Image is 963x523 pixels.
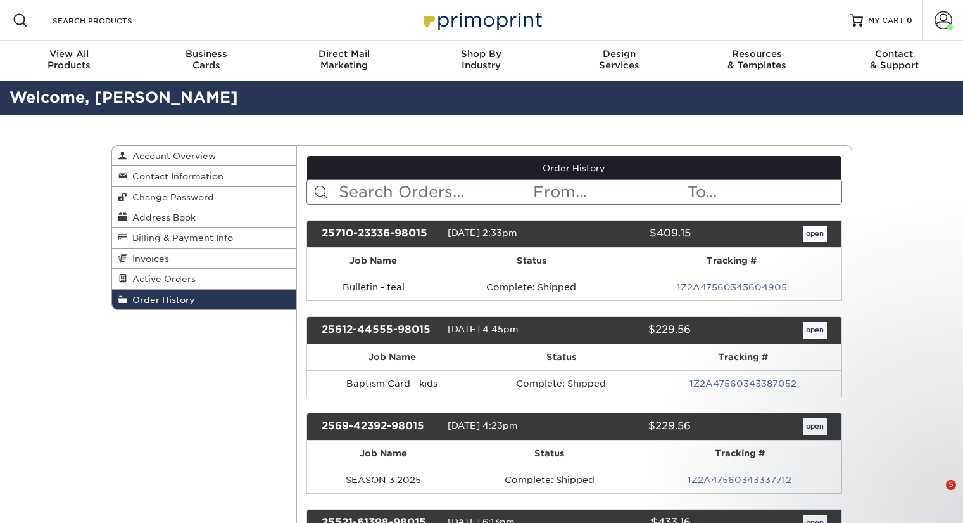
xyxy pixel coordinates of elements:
th: Job Name [307,248,440,274]
th: Status [477,344,645,370]
img: Primoprint [419,6,545,34]
iframe: Intercom live chat [920,480,950,510]
div: Services [550,48,688,71]
span: Shop By [413,48,550,60]
span: Billing & Payment Info [127,233,233,243]
a: Resources& Templates [688,41,825,81]
span: Active Orders [127,274,196,284]
span: [DATE] 4:45pm [448,324,519,334]
a: open [803,418,827,435]
div: Industry [413,48,550,71]
a: Contact& Support [826,41,963,81]
td: Complete: Shipped [440,274,622,300]
span: 5 [946,480,956,490]
th: Tracking # [622,248,841,274]
a: DesignServices [550,41,688,81]
div: 25710-23336-98015 [312,226,448,242]
th: Tracking # [645,344,841,370]
div: $409.15 [565,226,700,242]
td: SEASON 3 2025 [307,467,460,493]
a: Contact Information [112,166,297,186]
td: Bulletin - teal [307,274,440,300]
a: Invoices [112,249,297,269]
div: $229.56 [565,322,700,339]
a: 1Z2A47560343337712 [688,475,791,485]
input: Search Orders... [337,180,532,204]
th: Status [440,248,622,274]
div: Marketing [275,48,413,71]
div: 2569-42392-98015 [312,418,448,435]
a: 1Z2A47560343387052 [689,378,796,389]
div: 25612-44555-98015 [312,322,448,339]
input: SEARCH PRODUCTS..... [51,13,175,28]
span: 0 [907,16,912,25]
a: open [803,322,827,339]
div: & Support [826,48,963,71]
a: 1Z2A47560343604905 [677,282,787,292]
div: Cards [137,48,275,71]
a: BusinessCards [137,41,275,81]
span: Invoices [127,254,169,264]
th: Job Name [307,441,460,467]
th: Tracking # [638,441,841,467]
span: Order History [127,295,195,305]
td: Complete: Shipped [460,467,639,493]
span: [DATE] 4:23pm [448,420,518,430]
a: Billing & Payment Info [112,228,297,248]
span: Change Password [127,192,214,202]
span: Business [137,48,275,60]
a: open [803,226,827,242]
div: $229.56 [565,418,700,435]
span: Contact [826,48,963,60]
span: Direct Mail [275,48,413,60]
span: Contact Information [127,171,223,181]
th: Status [460,441,639,467]
a: Active Orders [112,269,297,289]
a: Address Book [112,207,297,228]
td: Baptism Card - kids [307,370,477,397]
a: Order History [112,290,297,309]
span: Resources [688,48,825,60]
a: Shop ByIndustry [413,41,550,81]
th: Job Name [307,344,477,370]
span: Design [550,48,688,60]
input: To... [686,180,841,204]
a: Account Overview [112,146,297,166]
a: Change Password [112,187,297,207]
span: Account Overview [127,151,216,161]
a: Order History [307,156,841,180]
span: MY CART [868,15,904,26]
span: Address Book [127,212,196,223]
div: & Templates [688,48,825,71]
span: [DATE] 2:33pm [448,228,517,238]
input: From... [532,180,686,204]
td: Complete: Shipped [477,370,645,397]
a: Direct MailMarketing [275,41,413,81]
